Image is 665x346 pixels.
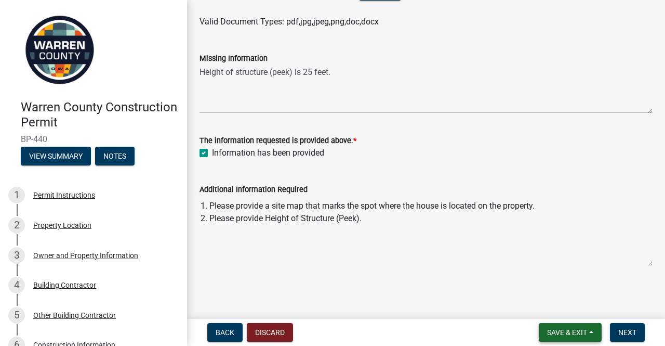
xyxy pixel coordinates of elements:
textarea: 1. Please provide a site map that marks the spot where the house is located on the property. 2. P... [199,196,653,266]
div: Other Building Contractor [33,312,116,319]
span: Next [618,328,636,337]
div: 4 [8,277,25,293]
div: 2 [8,217,25,234]
span: Save & Exit [547,328,587,337]
span: BP-440 [21,134,166,144]
label: The information requested is provided above. [199,137,356,145]
div: Property Location [33,222,91,229]
wm-modal-confirm: Notes [95,152,135,161]
button: Next [610,323,645,342]
div: 1 [8,187,25,203]
button: Back [207,323,243,342]
label: Information has been provided [212,147,324,159]
div: Owner and Property Information [33,252,138,259]
div: 3 [8,247,25,264]
label: Additional Information Required [199,186,308,194]
span: Back [216,328,234,337]
img: Warren County, Iowa [21,11,99,89]
div: 5 [8,307,25,324]
label: Missing Information [199,55,268,62]
wm-modal-confirm: Summary [21,152,91,161]
span: Valid Document Types: pdf,jpg,jpeg,png,doc,docx [199,17,379,27]
button: Notes [95,147,135,165]
h4: Warren County Construction Permit [21,100,179,130]
button: Discard [247,323,293,342]
button: Save & Exit [539,323,602,342]
div: Building Contractor [33,281,96,289]
div: Permit Instructions [33,191,95,199]
button: View Summary [21,147,91,165]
